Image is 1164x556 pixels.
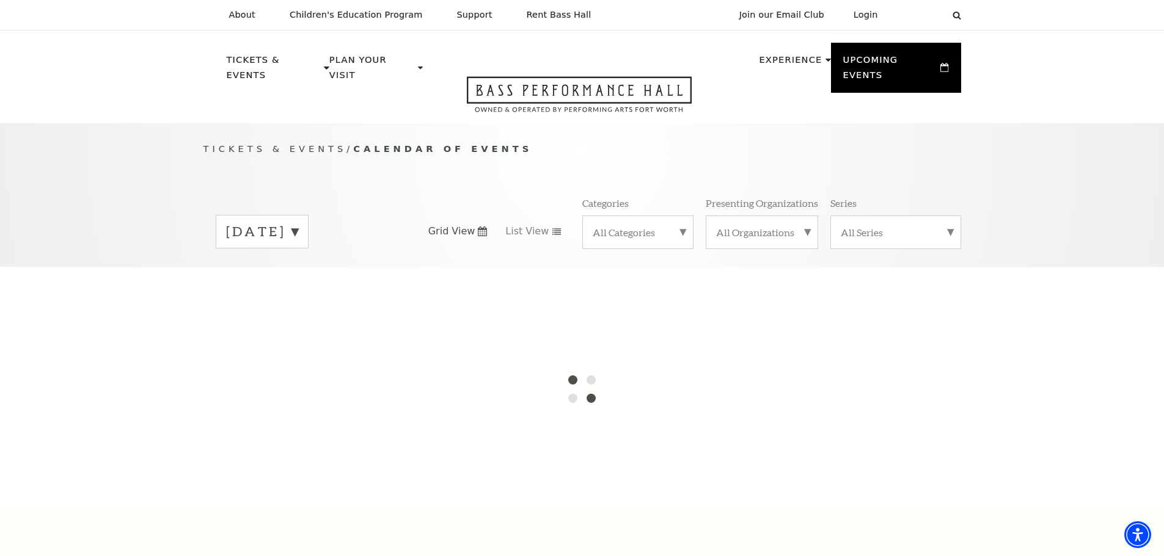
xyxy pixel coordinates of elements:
[843,52,938,90] p: Upcoming Events
[841,226,951,239] label: All Series
[582,197,629,209] p: Categories
[759,52,822,74] p: Experience
[706,197,818,209] p: Presenting Organizations
[353,143,532,154] span: Calendar of Events
[1124,521,1151,548] div: Accessibility Menu
[898,9,941,21] select: Select:
[593,226,683,239] label: All Categories
[527,10,591,20] p: Rent Bass Hall
[329,52,415,90] p: Plan Your Visit
[428,225,475,238] span: Grid View
[226,222,298,241] label: [DATE]
[716,226,808,239] label: All Organizations
[505,225,549,238] span: List View
[457,10,492,20] p: Support
[290,10,423,20] p: Children's Education Program
[830,197,857,209] p: Series
[203,143,347,154] span: Tickets & Events
[423,76,736,123] a: Open this option
[229,10,255,20] p: About
[227,52,321,90] p: Tickets & Events
[203,142,961,157] p: /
